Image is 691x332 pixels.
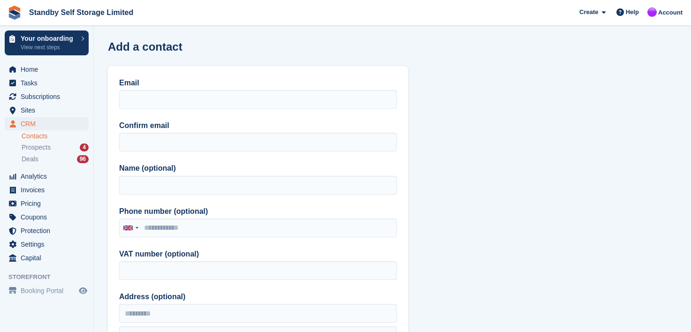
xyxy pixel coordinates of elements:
span: Create [579,8,598,17]
a: menu [5,117,89,130]
a: Deals 96 [22,154,89,164]
a: menu [5,170,89,183]
a: menu [5,90,89,103]
a: Your onboarding View next steps [5,30,89,55]
span: Home [21,63,77,76]
span: Invoices [21,183,77,196]
div: 4 [80,143,89,151]
a: Preview store [77,285,89,296]
span: CRM [21,117,77,130]
span: Account [658,8,683,17]
span: Storefront [8,272,93,282]
span: Deals [22,155,38,164]
span: Help [626,8,639,17]
a: menu [5,224,89,237]
p: View next steps [21,43,76,52]
span: Coupons [21,211,77,224]
a: Prospects 4 [22,143,89,152]
label: Name (optional) [119,163,397,174]
a: menu [5,211,89,224]
div: 96 [77,155,89,163]
a: menu [5,238,89,251]
a: menu [5,104,89,117]
span: Sites [21,104,77,117]
p: Your onboarding [21,35,76,42]
label: Address (optional) [119,291,397,302]
span: Protection [21,224,77,237]
a: Contacts [22,132,89,141]
span: Tasks [21,76,77,90]
label: Confirm email [119,120,397,131]
a: menu [5,76,89,90]
a: menu [5,251,89,264]
label: VAT number (optional) [119,249,397,260]
img: stora-icon-8386f47178a22dfd0bd8f6a31ec36ba5ce8667c1dd55bd0f319d3a0aa187defe.svg [8,6,22,20]
div: United Kingdom: +44 [120,219,141,237]
label: Email [119,77,397,89]
label: Phone number (optional) [119,206,397,217]
span: Pricing [21,197,77,210]
a: menu [5,63,89,76]
span: Booking Portal [21,284,77,297]
span: Subscriptions [21,90,77,103]
span: Prospects [22,143,51,152]
a: Standby Self Storage Limited [25,5,137,20]
a: menu [5,284,89,297]
a: menu [5,183,89,196]
span: Settings [21,238,77,251]
img: Sue Ford [647,8,657,17]
h1: Add a contact [108,40,182,53]
span: Capital [21,251,77,264]
span: Analytics [21,170,77,183]
a: menu [5,197,89,210]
